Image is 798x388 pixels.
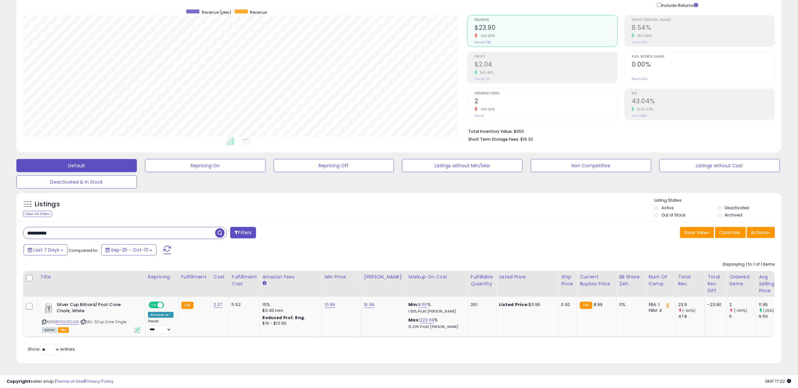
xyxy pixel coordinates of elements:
[474,77,490,81] small: Prev: $0.46
[759,314,786,319] div: 9.56
[654,197,782,204] p: Listing States:
[145,159,266,172] button: Repricing On
[325,274,359,280] div: Min Price
[468,127,770,135] li: $955
[715,227,746,238] button: Columns
[16,159,137,172] button: Default
[148,274,176,280] div: Repricing
[474,55,618,59] span: Profit
[364,274,403,280] div: [PERSON_NAME]
[632,40,648,44] small: Prev: 0.96%
[101,244,157,255] button: Sep-25 - Oct-01
[678,274,702,287] div: Total Rev.
[649,302,670,308] div: FBA: 1
[409,325,463,329] p: 31.20% Profit [PERSON_NAME]
[24,244,67,255] button: Last 7 Days
[561,302,572,308] div: 0.00
[632,24,775,33] h2: 8.54%
[55,319,79,325] a: B000OECJGK
[723,261,775,268] div: Displaying 1 to 1 of 1 items
[632,55,775,59] span: Avg. Buybox Share
[163,302,174,308] span: OFF
[649,274,673,287] div: Num of Comp.
[409,301,418,308] b: Min:
[474,114,484,118] small: Prev: 5
[499,302,553,308] div: $11.95
[325,301,335,308] a: 10.99
[232,274,257,287] div: Fulfillment Cost
[471,302,491,308] div: 261
[68,247,99,254] span: Compared to:
[474,40,491,44] small: Prev: $47.80
[725,212,743,218] label: Archived
[708,302,722,308] div: -23.90
[263,274,319,280] div: Amazon Fees
[468,129,513,134] b: Total Inventory Value:
[420,317,434,323] a: 223.69
[632,18,775,22] span: Profit [PERSON_NAME]
[632,114,647,118] small: Prev: 3.88%
[632,61,775,70] h2: 0.00%
[652,1,706,9] div: Include Returns
[80,319,126,324] span: | SKU: SCup Cone Single
[649,308,670,314] div: FBM: 4
[33,247,59,253] span: Last 7 Days
[719,229,740,236] span: Columns
[734,308,748,313] small: (-60%)
[632,92,775,95] span: ROI
[759,274,783,294] div: Avg Selling Price
[730,314,756,319] div: 5
[263,315,306,320] b: Reduced Prof. Rng.
[57,302,136,316] b: Silver Cup Billiard/Pool Cone Chalk, White
[181,274,208,280] div: Fulfillment
[409,309,463,314] p: 1.83% Profit [PERSON_NAME]
[632,97,775,106] h2: 43.04%
[725,205,750,211] label: Deactivated
[409,317,420,323] b: Max:
[682,308,696,313] small: (-50%)
[263,308,317,314] div: $0.30 min
[409,317,463,329] div: %
[659,159,780,172] button: Listings without Cost
[85,378,114,384] a: Privacy Policy
[213,301,222,308] a: 2.37
[678,314,705,319] div: 47.8
[40,274,142,280] div: Title
[232,302,255,308] div: 5.52
[474,24,618,33] h2: $23.90
[42,327,57,333] span: All listings currently available for purchase on Amazon
[759,302,786,308] div: 11.95
[56,378,84,384] a: Terms of Use
[16,175,137,189] button: Deactivated & In Stock
[263,321,317,326] div: $10 - $10.90
[520,136,533,142] span: $19.30
[619,302,641,308] div: 0%
[747,227,775,238] button: Actions
[468,136,519,142] b: Short Term Storage Fees:
[708,274,724,294] div: Total Rev. Diff.
[263,280,267,286] small: Amazon Fees.
[474,18,618,22] span: Revenue
[477,33,495,38] small: -50.00%
[580,302,592,309] small: FBA
[111,247,148,253] span: Sep-25 - Oct-01
[42,302,140,332] div: ASIN:
[274,159,394,172] button: Repricing Off
[730,302,756,308] div: 2
[474,61,618,70] h2: $2.04
[474,92,618,95] span: Ordered Items
[632,77,647,81] small: Prev: 0.00%
[635,33,652,38] small: 789.58%
[409,274,465,280] div: Markup on Cost
[580,274,614,287] div: Current Buybox Price
[42,302,55,315] img: 413BueMwCWL._SL40_.jpg
[148,319,174,334] div: Preset:
[364,301,375,308] a: 16.99
[477,70,494,75] small: 343.48%
[250,10,267,15] span: Revenue
[730,274,753,287] div: Ordered Items
[7,378,114,385] div: seller snap | |
[58,327,69,333] span: FBA
[181,302,194,309] small: FBA
[263,302,317,308] div: 15%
